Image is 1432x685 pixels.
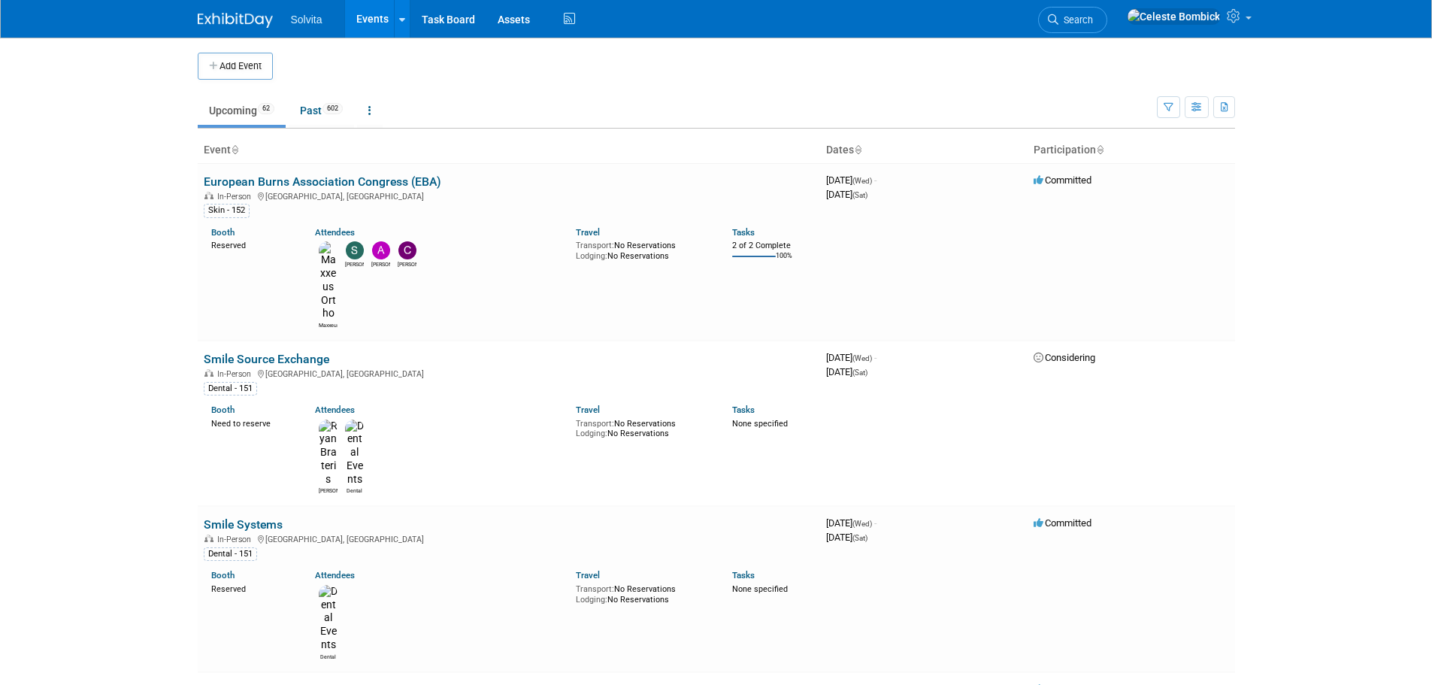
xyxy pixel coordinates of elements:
[776,252,792,272] td: 100%
[198,96,286,125] a: Upcoming62
[204,535,213,542] img: In-Person Event
[204,382,257,396] div: Dental - 151
[217,192,256,202] span: In-Person
[217,535,256,544] span: In-Person
[852,368,867,377] span: (Sat)
[854,144,861,156] a: Sort by Start Date
[732,584,788,594] span: None specified
[371,259,390,268] div: Andrew Keelor
[576,405,600,415] a: Travel
[732,419,788,429] span: None specified
[319,420,338,486] img: Ryan Brateris
[732,570,755,580] a: Tasks
[198,138,820,163] th: Event
[204,532,814,544] div: [GEOGRAPHIC_DATA], [GEOGRAPHIC_DATA]
[820,138,1028,163] th: Dates
[852,177,872,185] span: (Wed)
[322,103,343,114] span: 602
[319,486,338,495] div: Ryan Brateris
[319,320,338,329] div: Maxxeus Ortho
[732,405,755,415] a: Tasks
[211,416,293,429] div: Need to reserve
[576,584,614,594] span: Transport:
[826,517,876,529] span: [DATE]
[211,238,293,251] div: Reserved
[231,144,238,156] a: Sort by Event Name
[204,517,283,532] a: Smile Systems
[1096,144,1104,156] a: Sort by Participation Type
[204,174,441,189] a: European Burns Association Congress (EBA)
[198,13,273,28] img: ExhibitDay
[291,14,322,26] span: Solvita
[1034,352,1095,363] span: Considering
[576,238,710,261] div: No Reservations No Reservations
[874,352,876,363] span: -
[826,189,867,200] span: [DATE]
[576,595,607,605] span: Lodging:
[315,405,355,415] a: Attendees
[372,241,390,259] img: Andrew Keelor
[398,259,416,268] div: Carlos Murguia
[289,96,354,125] a: Past602
[319,652,338,661] div: Dental Events
[1034,517,1091,529] span: Committed
[576,429,607,438] span: Lodging:
[319,585,338,652] img: Dental Events
[826,352,876,363] span: [DATE]
[198,53,273,80] button: Add Event
[852,354,872,362] span: (Wed)
[204,192,213,199] img: In-Person Event
[732,241,814,251] div: 2 of 2 Complete
[826,366,867,377] span: [DATE]
[852,534,867,542] span: (Sat)
[576,227,600,238] a: Travel
[576,581,710,605] div: No Reservations No Reservations
[204,352,329,366] a: Smile Source Exchange
[1058,14,1093,26] span: Search
[1028,138,1235,163] th: Participation
[1034,174,1091,186] span: Committed
[576,419,614,429] span: Transport:
[258,103,274,114] span: 62
[826,174,876,186] span: [DATE]
[874,517,876,529] span: -
[204,189,814,202] div: [GEOGRAPHIC_DATA], [GEOGRAPHIC_DATA]
[852,191,867,199] span: (Sat)
[576,241,614,250] span: Transport:
[345,420,364,486] img: Dental Events
[1038,7,1107,33] a: Search
[576,570,600,580] a: Travel
[874,174,876,186] span: -
[204,547,257,561] div: Dental - 151
[576,416,710,439] div: No Reservations No Reservations
[732,227,755,238] a: Tasks
[345,486,364,495] div: Dental Events
[826,532,867,543] span: [DATE]
[211,405,235,415] a: Booth
[576,251,607,261] span: Lodging:
[852,520,872,528] span: (Wed)
[346,241,364,259] img: Sharon Smith
[204,367,814,379] div: [GEOGRAPHIC_DATA], [GEOGRAPHIC_DATA]
[204,204,250,217] div: Skin - 152
[211,581,293,595] div: Reserved
[211,227,235,238] a: Booth
[211,570,235,580] a: Booth
[315,227,355,238] a: Attendees
[217,369,256,379] span: In-Person
[315,570,355,580] a: Attendees
[204,369,213,377] img: In-Person Event
[345,259,364,268] div: Sharon Smith
[398,241,416,259] img: Carlos Murguia
[319,241,338,320] img: Maxxeus Ortho
[1127,8,1221,25] img: Celeste Bombick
